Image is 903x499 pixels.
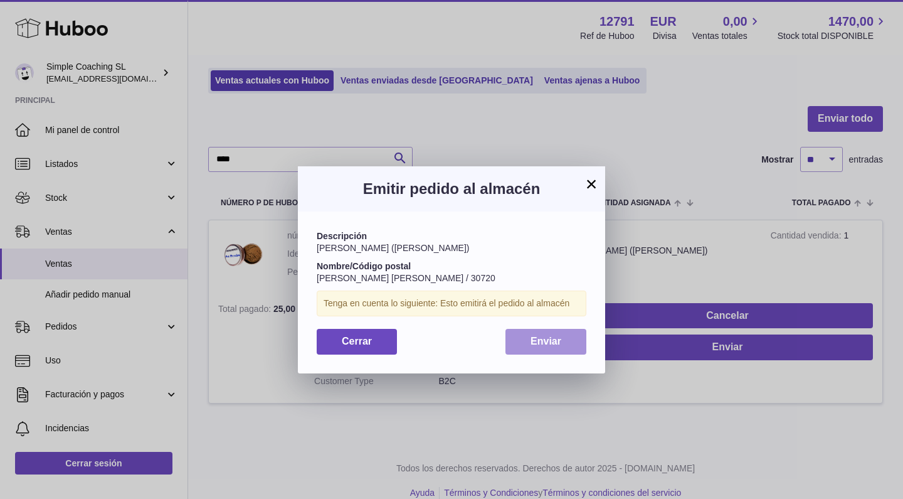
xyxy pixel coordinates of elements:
[505,329,586,355] button: Enviar
[342,336,372,346] span: Cerrar
[317,273,495,283] span: [PERSON_NAME] [PERSON_NAME] / 30720
[317,243,470,253] span: [PERSON_NAME] ([PERSON_NAME])
[317,261,411,271] strong: Nombre/Código postal
[317,291,586,316] div: Tenga en cuenta lo siguiente: Esto emitirá el pedido al almacén
[317,231,367,241] strong: Descripción
[317,329,397,355] button: Cerrar
[317,179,586,199] h3: Emitir pedido al almacén
[531,336,561,346] span: Enviar
[584,176,599,191] button: ×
